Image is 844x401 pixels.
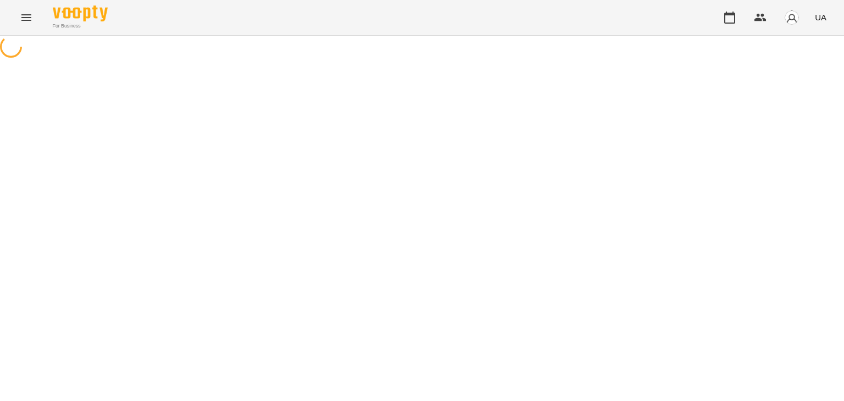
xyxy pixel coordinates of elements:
img: avatar_s.png [784,10,799,25]
button: Menu [13,4,40,31]
span: UA [815,12,826,23]
span: For Business [53,23,108,30]
img: Voopty Logo [53,5,108,21]
button: UA [810,7,831,27]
